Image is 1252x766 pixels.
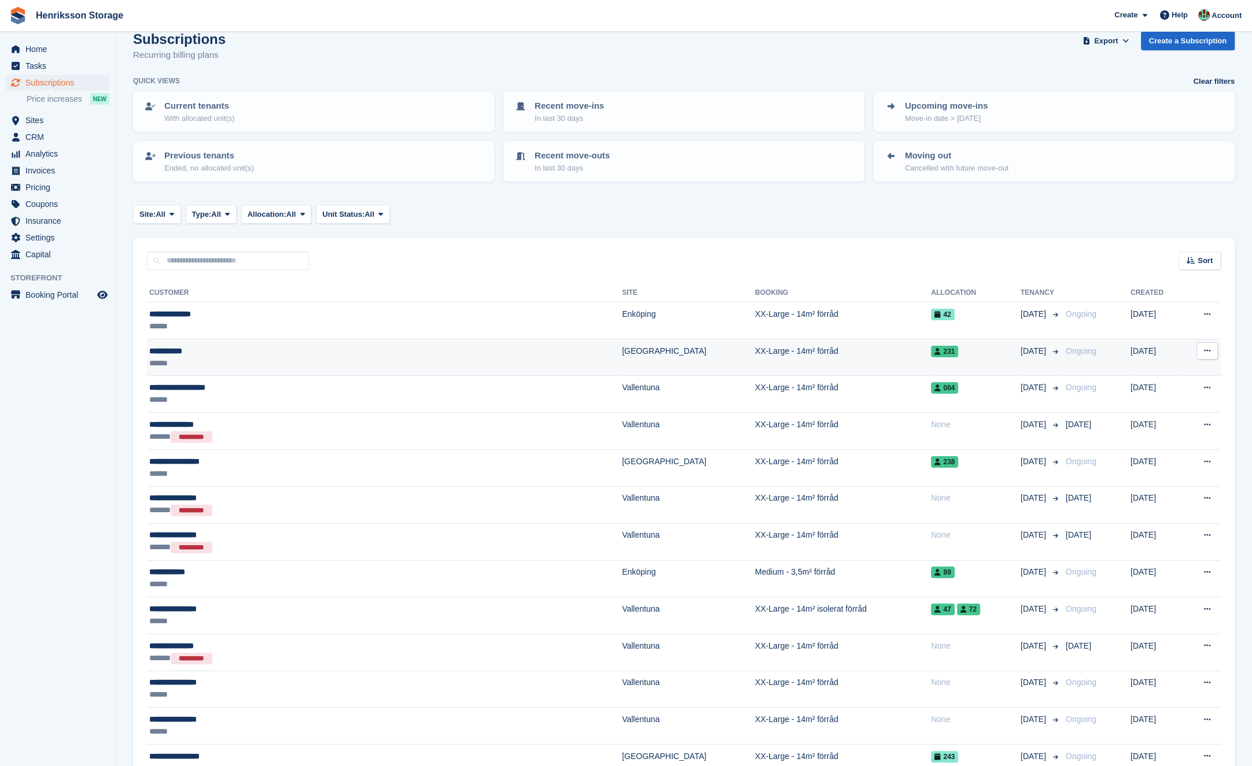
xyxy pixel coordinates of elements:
[1066,567,1096,576] span: Ongoing
[535,149,610,162] p: Recent move-outs
[535,113,604,124] p: In last 30 days
[241,205,312,224] button: Allocation: All
[6,196,109,212] a: menu
[6,129,109,145] a: menu
[286,209,296,220] span: All
[1066,457,1096,466] span: Ongoing
[505,92,863,131] a: Recent move-ins In last 30 days
[875,142,1233,180] a: Moving out Cancelled with future move-out
[133,31,226,47] h1: Subscriptions
[211,209,221,220] span: All
[1131,597,1183,634] td: [DATE]
[1193,76,1235,87] a: Clear filters
[6,75,109,91] a: menu
[25,75,95,91] span: Subscriptions
[755,376,931,413] td: XX-Large - 14m² förråd
[931,382,958,394] span: 004
[931,604,954,615] span: 47
[164,113,234,124] p: With allocated unit(s)
[25,162,95,179] span: Invoices
[1021,284,1061,302] th: Tenancy
[1066,752,1096,761] span: Ongoing
[905,113,988,124] p: Move-in date > [DATE]
[622,339,755,376] td: [GEOGRAPHIC_DATA]
[755,302,931,339] td: XX-Large - 14m² förråd
[186,205,237,224] button: Type: All
[1131,284,1183,302] th: Created
[1021,676,1048,689] span: [DATE]
[25,287,95,303] span: Booking Portal
[10,272,115,284] span: Storefront
[1021,382,1048,394] span: [DATE]
[1094,35,1118,47] span: Export
[1066,604,1096,613] span: Ongoing
[6,146,109,162] a: menu
[25,179,95,195] span: Pricing
[1172,9,1188,21] span: Help
[755,486,931,523] td: XX-Large - 14m² förråd
[755,284,931,302] th: Booking
[622,284,755,302] th: Site
[25,129,95,145] span: CRM
[1114,9,1137,21] span: Create
[134,92,493,131] a: Current tenants With allocated unit(s)
[622,486,755,523] td: Vallentuna
[1021,308,1048,320] span: [DATE]
[9,7,27,24] img: stora-icon-8386f47178a22dfd0bd8f6a31ec36ba5ce8667c1dd55bd0f319d3a0aa187defe.svg
[931,456,958,468] span: 238
[755,523,931,560] td: XX-Large - 14m² förråd
[1021,345,1048,357] span: [DATE]
[931,419,1021,431] div: None
[931,713,1021,726] div: None
[322,209,364,220] span: Unit Status:
[25,58,95,74] span: Tasks
[931,492,1021,504] div: None
[1021,529,1048,541] span: [DATE]
[875,92,1233,131] a: Upcoming move-ins Move-in date > [DATE]
[6,179,109,195] a: menu
[25,112,95,128] span: Sites
[931,309,954,320] span: 42
[755,339,931,376] td: XX-Large - 14m² förråd
[622,597,755,634] td: Vallentuna
[957,604,980,615] span: 72
[1131,449,1183,486] td: [DATE]
[1066,493,1091,502] span: [DATE]
[622,302,755,339] td: Enköping
[1131,339,1183,376] td: [DATE]
[1198,255,1213,267] span: Sort
[133,49,226,62] p: Recurring billing plans
[622,449,755,486] td: [GEOGRAPHIC_DATA]
[535,99,604,113] p: Recent move-ins
[1131,376,1183,413] td: [DATE]
[1131,302,1183,339] td: [DATE]
[1081,31,1132,50] button: Export
[6,213,109,229] a: menu
[6,58,109,74] a: menu
[905,162,1008,174] p: Cancelled with future move-out
[1066,420,1091,429] span: [DATE]
[622,634,755,671] td: Vallentuna
[25,246,95,262] span: Capital
[364,209,374,220] span: All
[1066,530,1091,539] span: [DATE]
[755,597,931,634] td: XX-Large - 14m² isolerat förråd
[6,162,109,179] a: menu
[1212,10,1242,21] span: Account
[622,376,755,413] td: Vallentuna
[1066,309,1096,319] span: Ongoing
[931,284,1021,302] th: Allocation
[27,92,109,105] a: Price increases NEW
[6,230,109,246] a: menu
[931,529,1021,541] div: None
[1066,383,1096,392] span: Ongoing
[905,99,988,113] p: Upcoming move-ins
[133,205,181,224] button: Site: All
[25,213,95,229] span: Insurance
[755,671,931,708] td: XX-Large - 14m² förråd
[6,112,109,128] a: menu
[1131,671,1183,708] td: [DATE]
[1066,715,1096,724] span: Ongoing
[133,76,180,86] h6: Quick views
[25,230,95,246] span: Settings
